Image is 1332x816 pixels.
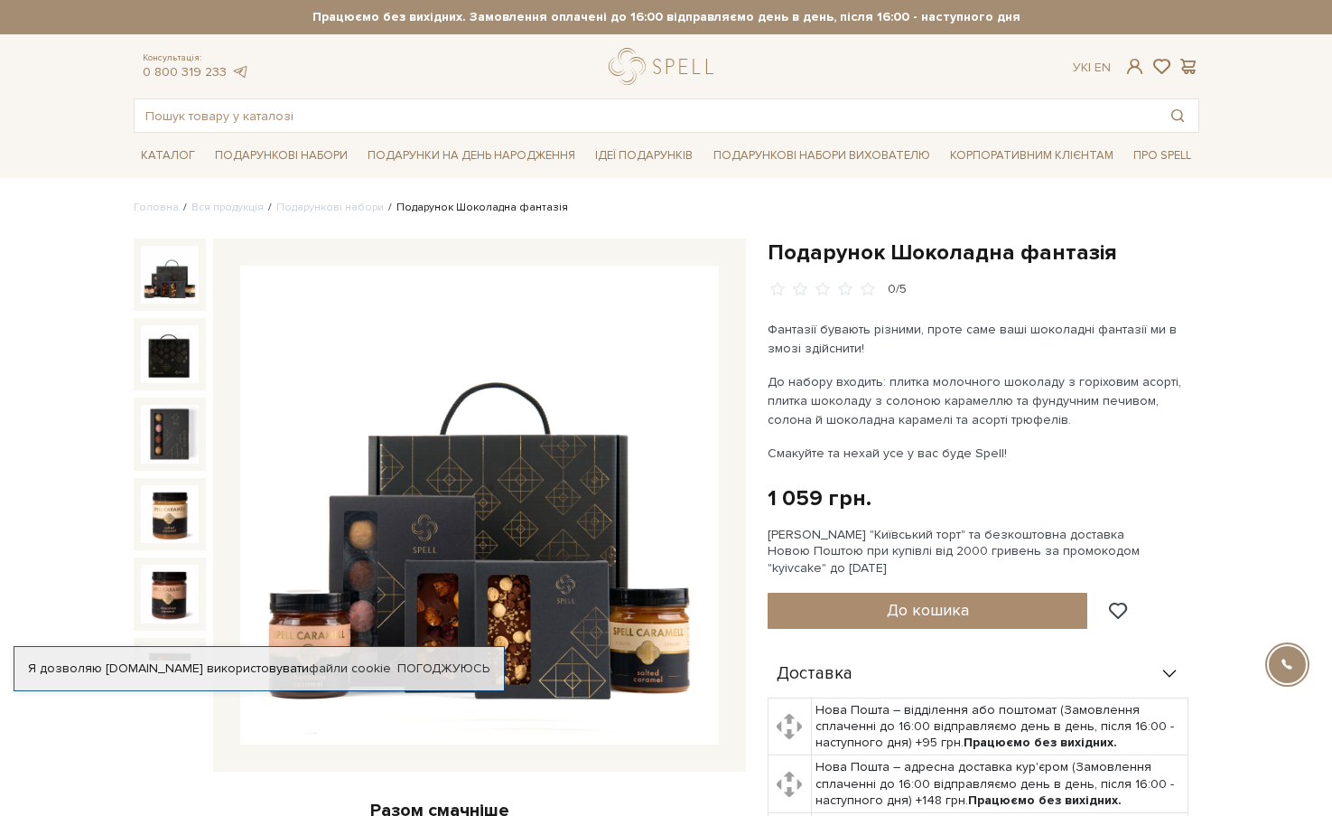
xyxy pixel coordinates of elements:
div: Ук [1073,60,1111,76]
a: Погоджуюсь [397,661,489,677]
button: До кошика [768,593,1088,629]
a: Про Spell [1126,142,1198,170]
a: Подарункові набори [276,201,384,214]
td: Нова Пошта – адресна доставка кур'єром (Замовлення сплаченні до 16:00 відправляємо день в день, п... [812,755,1188,813]
p: Смакуйте та нехай усе у вас буде Spell! [768,444,1191,463]
strong: Працюємо без вихідних. Замовлення оплачені до 16:00 відправляємо день в день, після 16:00 - насту... [134,9,1199,25]
li: Подарунок Шоколадна фантазія [384,200,568,216]
a: En [1094,60,1111,75]
a: Каталог [134,142,202,170]
img: Подарунок Шоколадна фантазія [240,266,719,745]
a: 0 800 319 233 [143,64,227,80]
div: Я дозволяю [DOMAIN_NAME] використовувати [14,661,504,677]
button: Пошук товару у каталозі [1157,99,1198,132]
a: Вся продукція [191,201,264,214]
span: | [1088,60,1091,75]
a: Корпоративним клієнтам [943,140,1121,171]
td: Нова Пошта – відділення або поштомат (Замовлення сплаченні до 16:00 відправляємо день в день, піс... [812,698,1188,755]
div: 0/5 [888,281,907,298]
a: Подарункові набори [208,142,355,170]
b: Працюємо без вихідних. [964,735,1117,750]
span: До кошика [887,600,969,620]
a: Ідеї подарунків [588,142,700,170]
input: Пошук товару у каталозі [135,99,1157,132]
img: Подарунок Шоколадна фантазія [141,565,199,623]
img: Подарунок Шоколадна фантазія [141,645,199,703]
b: Працюємо без вихідних. [968,793,1122,808]
a: telegram [231,64,249,80]
a: Подарункові набори вихователю [706,140,937,171]
a: Головна [134,201,179,214]
a: файли cookie [309,661,391,676]
img: Подарунок Шоколадна фантазія [141,325,199,383]
h1: Подарунок Шоколадна фантазія [768,239,1199,267]
div: 1 059 грн. [768,484,871,512]
img: Подарунок Шоколадна фантазія [141,246,199,304]
img: Подарунок Шоколадна фантазія [141,405,199,463]
p: Фантазії бувають різними, проте саме ваші шоколадні фантазії ми в змозі здійснити! [768,320,1191,358]
p: До набору входить: плитка молочного шоколаду з горіховим асорті, плитка шоколаду з солоною караме... [768,372,1191,429]
span: Консультація: [143,52,249,64]
img: Подарунок Шоколадна фантазія [141,485,199,543]
span: Доставка [777,666,852,682]
div: [PERSON_NAME] "Київський торт" та безкоштовна доставка Новою Поштою при купівлі від 2000 гривень ... [768,527,1199,577]
a: Подарунки на День народження [360,142,582,170]
a: logo [609,48,722,85]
